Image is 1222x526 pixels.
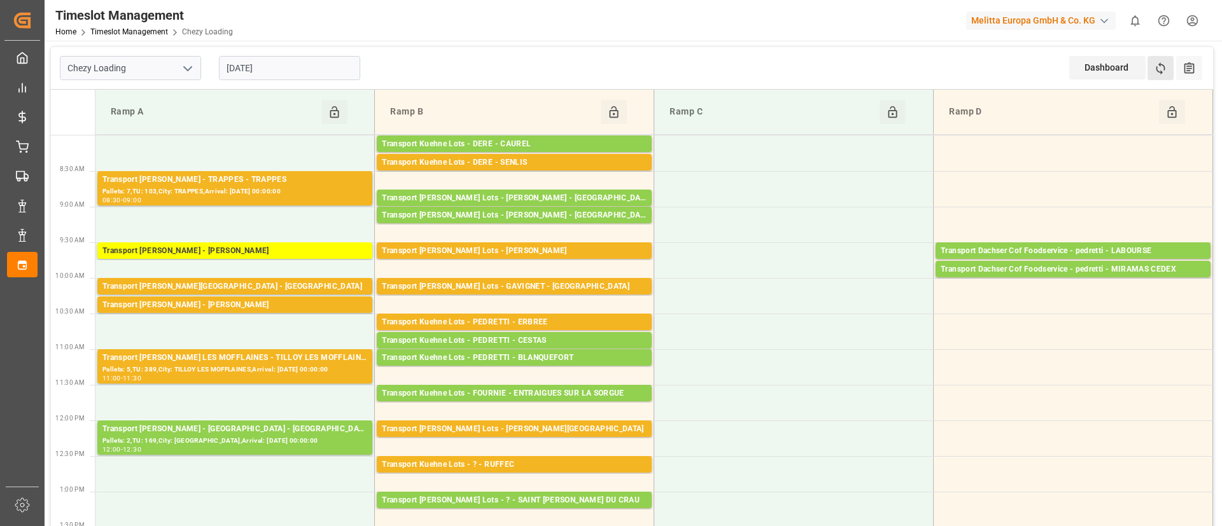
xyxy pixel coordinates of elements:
[55,308,85,315] span: 10:30 AM
[382,459,647,471] div: Transport Kuehne Lots - ? - RUFFEC
[1121,6,1149,35] button: show 0 new notifications
[55,6,233,25] div: Timeslot Management
[382,364,647,375] div: Pallets: 5,TU: ,City: [GEOGRAPHIC_DATA],Arrival: [DATE] 00:00:00
[55,272,85,279] span: 10:00 AM
[102,186,367,197] div: Pallets: 7,TU: 103,City: TRAPPES,Arrival: [DATE] 00:00:00
[102,258,367,268] div: Pallets: ,TU: 18,City: [GEOGRAPHIC_DATA],Arrival: [DATE] 00:00:00
[382,192,647,205] div: Transport [PERSON_NAME] Lots - [PERSON_NAME] - [GEOGRAPHIC_DATA][PERSON_NAME]
[123,375,141,381] div: 11:30
[90,27,168,36] a: Timeslot Management
[382,423,647,436] div: Transport [PERSON_NAME] Lots - [PERSON_NAME][GEOGRAPHIC_DATA]
[382,280,647,293] div: Transport [PERSON_NAME] Lots - GAVIGNET - [GEOGRAPHIC_DATA]
[106,100,321,124] div: Ramp A
[60,486,85,493] span: 1:00 PM
[944,100,1159,124] div: Ramp D
[382,400,647,411] div: Pallets: 2,TU: 441,City: ENTRAIGUES SUR LA SORGUE,Arrival: [DATE] 00:00:00
[102,375,121,381] div: 11:00
[382,329,647,340] div: Pallets: 3,TU: ,City: ERBREE,Arrival: [DATE] 00:00:00
[55,27,76,36] a: Home
[1069,56,1146,80] div: Dashboard
[941,276,1205,287] div: Pallets: 3,TU: 6,City: MIRAMAS CEDEX,Arrival: [DATE] 00:00:00
[382,156,647,169] div: Transport Kuehne Lots - DERE - SENLIS
[55,343,85,350] span: 11:00 AM
[664,100,880,124] div: Ramp C
[55,450,85,457] span: 12:30 PM
[102,312,367,322] div: Pallets: 1,TU: 380,City: [GEOGRAPHIC_DATA],Arrival: [DATE] 00:00:00
[123,446,141,452] div: 12:30
[966,8,1121,32] button: Melitta Europa GmbH & Co. KG
[382,507,647,518] div: Pallets: 11,TU: 261,City: [GEOGRAPHIC_DATA][PERSON_NAME],Arrival: [DATE] 00:00:00
[382,209,647,222] div: Transport [PERSON_NAME] Lots - [PERSON_NAME] - [GEOGRAPHIC_DATA]
[966,11,1116,30] div: Melitta Europa GmbH & Co. KG
[102,245,367,258] div: Transport [PERSON_NAME] - [PERSON_NAME]
[123,197,141,203] div: 09:00
[382,494,647,507] div: Transport [PERSON_NAME] Lots - ? - SAINT [PERSON_NAME] DU CRAU
[178,59,197,78] button: open menu
[941,263,1205,276] div: Transport Dachser Cof Foodservice - pedretti - MIRAMAS CEDEX
[382,293,647,304] div: Pallets: 7,TU: 96,City: [GEOGRAPHIC_DATA],Arrival: [DATE] 00:00:00
[385,100,600,124] div: Ramp B
[382,316,647,329] div: Transport Kuehne Lots - PEDRETTI - ERBREE
[382,138,647,151] div: Transport Kuehne Lots - DERE - CAUREL
[121,375,123,381] div: -
[1149,6,1178,35] button: Help Center
[382,151,647,162] div: Pallets: 1,TU: 228,City: [GEOGRAPHIC_DATA],Arrival: [DATE] 00:00:00
[55,415,85,422] span: 12:00 PM
[102,436,367,446] div: Pallets: 2,TU: 169,City: [GEOGRAPHIC_DATA],Arrival: [DATE] 00:00:00
[102,174,367,186] div: Transport [PERSON_NAME] - TRAPPES - TRAPPES
[102,446,121,452] div: 12:00
[60,56,201,80] input: Type to search/select
[60,165,85,172] span: 8:30 AM
[102,352,367,364] div: Transport [PERSON_NAME] LES MOFFLAINES - TILLOY LES MOFFLAINES
[382,205,647,216] div: Pallets: 1,TU: ,City: [GEOGRAPHIC_DATA][PERSON_NAME],Arrival: [DATE] 00:00:00
[102,293,367,304] div: Pallets: 1,TU: 74,City: [GEOGRAPHIC_DATA],Arrival: [DATE] 00:00:00
[60,201,85,208] span: 9:00 AM
[941,258,1205,268] div: Pallets: 5,TU: 14,City: LABOURSE,Arrival: [DATE] 00:00:00
[219,56,360,80] input: DD-MM-YYYY
[121,446,123,452] div: -
[60,237,85,244] span: 9:30 AM
[382,169,647,180] div: Pallets: 1,TU: 1042,City: [GEOGRAPHIC_DATA],Arrival: [DATE] 00:00:00
[382,245,647,258] div: Transport [PERSON_NAME] Lots - [PERSON_NAME]
[102,280,367,293] div: Transport [PERSON_NAME][GEOGRAPHIC_DATA] - [GEOGRAPHIC_DATA]
[102,364,367,375] div: Pallets: 5,TU: 389,City: TILLOY LES MOFFLAINES,Arrival: [DATE] 00:00:00
[382,436,647,446] div: Pallets: 3,TU: ,City: [GEOGRAPHIC_DATA],Arrival: [DATE] 00:00:00
[102,423,367,436] div: Transport [PERSON_NAME] - [GEOGRAPHIC_DATA] - [GEOGRAPHIC_DATA]
[382,258,647,268] div: Pallets: 7,TU: 128,City: CARQUEFOU,Arrival: [DATE] 00:00:00
[382,335,647,347] div: Transport Kuehne Lots - PEDRETTI - CESTAS
[382,222,647,233] div: Pallets: ,TU: 532,City: [GEOGRAPHIC_DATA],Arrival: [DATE] 00:00:00
[382,387,647,400] div: Transport Kuehne Lots - FOURNIE - ENTRAIGUES SUR LA SORGUE
[941,245,1205,258] div: Transport Dachser Cof Foodservice - pedretti - LABOURSE
[382,471,647,482] div: Pallets: 3,TU: 983,City: RUFFEC,Arrival: [DATE] 00:00:00
[55,379,85,386] span: 11:30 AM
[382,352,647,364] div: Transport Kuehne Lots - PEDRETTI - BLANQUEFORT
[102,299,367,312] div: Transport [PERSON_NAME] - [PERSON_NAME]
[382,347,647,358] div: Pallets: ,TU: 57,City: CESTAS,Arrival: [DATE] 00:00:00
[102,197,121,203] div: 08:30
[121,197,123,203] div: -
